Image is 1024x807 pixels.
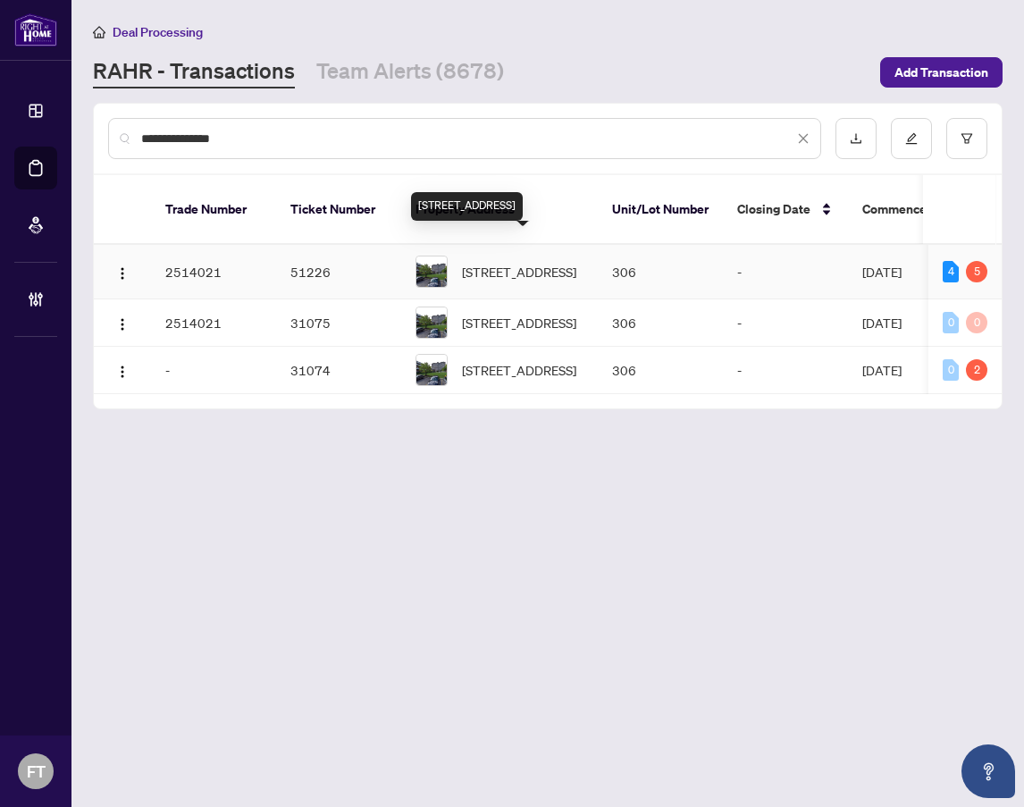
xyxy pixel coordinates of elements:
th: Unit/Lot Number [598,175,723,245]
th: Closing Date [723,175,848,245]
span: Deal Processing [113,24,203,40]
img: Logo [115,266,130,281]
div: 4 [943,261,959,282]
th: Ticket Number [276,175,401,245]
button: Logo [108,356,137,384]
div: 0 [943,312,959,333]
td: - [723,347,848,394]
div: 0 [943,359,959,381]
span: close [797,132,810,145]
button: Logo [108,308,137,337]
td: 306 [598,245,723,299]
span: [STREET_ADDRESS] [462,360,576,380]
img: Logo [115,365,130,379]
img: Logo [115,317,130,332]
td: 31074 [276,347,401,394]
span: filter [961,132,973,145]
td: 306 [598,347,723,394]
a: Team Alerts (8678) [316,56,504,88]
span: download [850,132,862,145]
button: edit [891,118,932,159]
span: home [93,26,105,38]
td: - [723,299,848,347]
div: 0 [966,312,987,333]
button: download [835,118,877,159]
span: Commencement Date [862,199,986,219]
span: Add Transaction [894,58,988,87]
span: FT [27,759,46,784]
td: 2514021 [151,245,276,299]
td: 51226 [276,245,401,299]
div: 2 [966,359,987,381]
span: edit [905,132,918,145]
button: filter [946,118,987,159]
button: Logo [108,257,137,286]
span: [STREET_ADDRESS] [462,262,576,282]
img: thumbnail-img [416,307,447,338]
th: Property Address [401,175,598,245]
td: 31075 [276,299,401,347]
button: Open asap [961,744,1015,798]
img: thumbnail-img [416,355,447,385]
span: [STREET_ADDRESS] [462,313,576,332]
td: 306 [598,299,723,347]
button: Add Transaction [880,57,1003,88]
img: logo [14,13,57,46]
td: - [723,245,848,299]
span: Closing Date [737,199,810,219]
a: RAHR - Transactions [93,56,295,88]
img: thumbnail-img [416,256,447,287]
td: 2514021 [151,299,276,347]
div: 5 [966,261,987,282]
div: [STREET_ADDRESS] [411,192,523,221]
td: - [151,347,276,394]
th: Trade Number [151,175,276,245]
